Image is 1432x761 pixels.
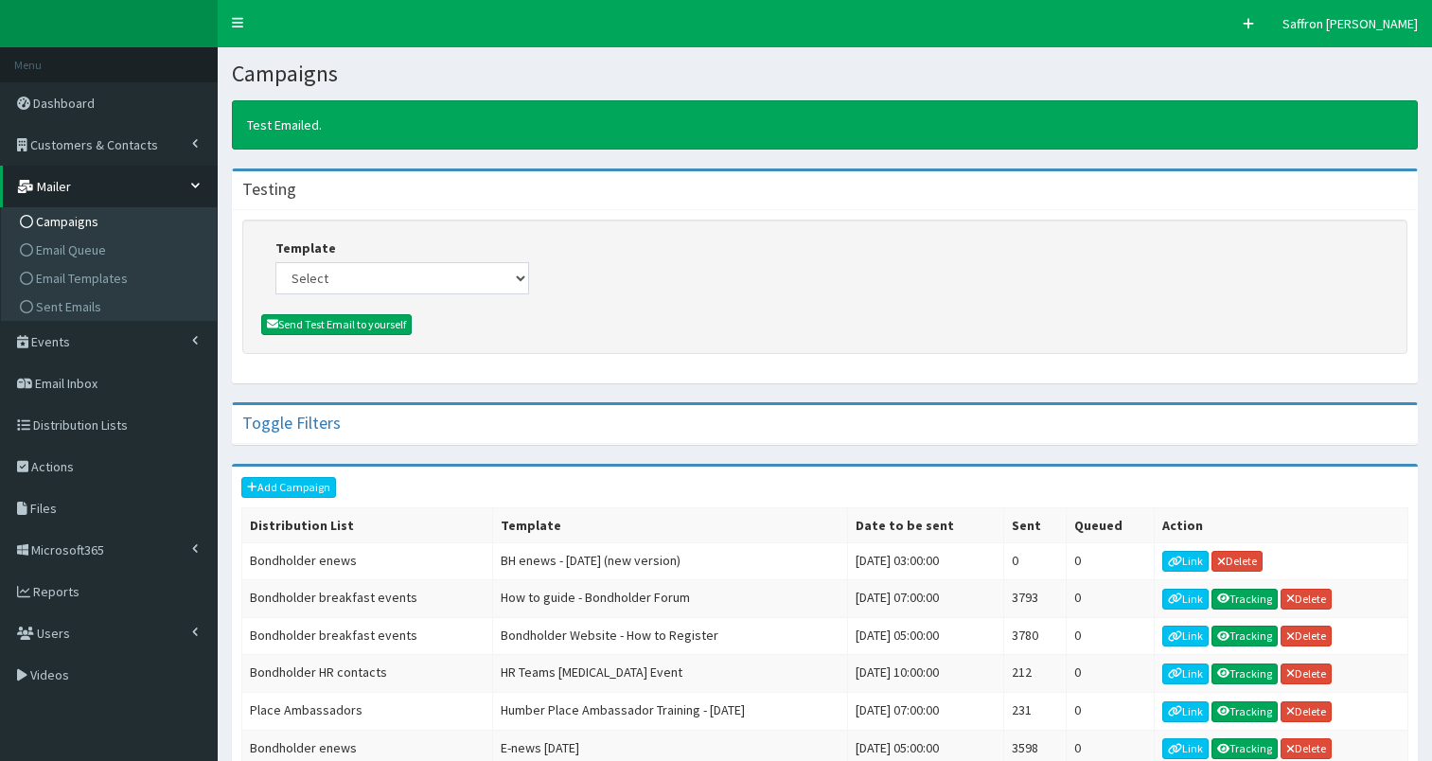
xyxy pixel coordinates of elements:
[6,292,217,321] a: Sent Emails
[242,617,493,655] td: Bondholder breakfast events
[1281,738,1332,759] a: Delete
[1162,551,1209,572] a: Link
[6,236,217,264] a: Email Queue
[492,507,847,542] th: Template
[492,692,847,730] td: Humber Place Ambassador Training - [DATE]
[848,542,1004,580] td: [DATE] 03:00:00
[1004,655,1067,693] td: 212
[33,95,95,112] span: Dashboard
[1162,626,1209,646] a: Link
[36,270,128,287] span: Email Templates
[1281,626,1332,646] a: Delete
[36,241,106,258] span: Email Queue
[1211,738,1279,759] a: Tracking
[31,541,104,558] span: Microsoft365
[1162,589,1209,610] a: Link
[30,136,158,153] span: Customers & Contacts
[31,458,74,475] span: Actions
[1066,542,1154,580] td: 0
[242,507,493,542] th: Distribution List
[242,412,341,434] a: Toggle Filters
[1066,655,1154,693] td: 0
[275,239,336,257] label: Template
[232,62,1418,86] h1: Campaigns
[1004,580,1067,618] td: 3793
[492,655,847,693] td: HR Teams [MEDICAL_DATA] Event
[242,692,493,730] td: Place Ambassadors
[1211,626,1279,646] a: Tracking
[1004,692,1067,730] td: 231
[33,583,80,600] span: Reports
[1066,507,1154,542] th: Queued
[242,580,493,618] td: Bondholder breakfast events
[1162,738,1209,759] a: Link
[6,264,217,292] a: Email Templates
[30,666,69,683] span: Videos
[1066,580,1154,618] td: 0
[1211,664,1279,684] a: Tracking
[848,580,1004,618] td: [DATE] 07:00:00
[848,655,1004,693] td: [DATE] 10:00:00
[35,375,97,392] span: Email Inbox
[1004,617,1067,655] td: 3780
[492,617,847,655] td: Bondholder Website - How to Register
[33,416,128,434] span: Distribution Lists
[1281,701,1332,722] a: Delete
[1281,589,1332,610] a: Delete
[1004,542,1067,580] td: 0
[1282,15,1418,32] span: Saffron [PERSON_NAME]
[37,178,71,195] span: Mailer
[242,655,493,693] td: Bondholder HR contacts
[242,542,493,580] td: Bondholder enews
[1154,507,1407,542] th: Action
[30,500,57,517] span: Files
[1066,617,1154,655] td: 0
[1211,701,1279,722] a: Tracking
[1162,701,1209,722] a: Link
[36,298,101,315] span: Sent Emails
[1004,507,1067,542] th: Sent
[492,580,847,618] td: How to guide - Bondholder Forum
[848,692,1004,730] td: [DATE] 07:00:00
[37,625,70,642] span: Users
[848,617,1004,655] td: [DATE] 05:00:00
[848,507,1004,542] th: Date to be sent
[1281,664,1332,684] a: Delete
[1162,664,1209,684] a: Link
[1066,692,1154,730] td: 0
[31,333,70,350] span: Events
[1211,589,1279,610] a: Tracking
[6,207,217,236] a: Campaigns
[1211,551,1263,572] a: Delete
[261,314,412,335] button: Send Test Email to yourself
[241,477,336,498] a: Add Campaign
[492,542,847,580] td: BH enews - [DATE] (new version)
[36,213,98,230] span: Campaigns
[242,181,296,198] h4: Testing
[232,100,1418,150] div: Test Emailed.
